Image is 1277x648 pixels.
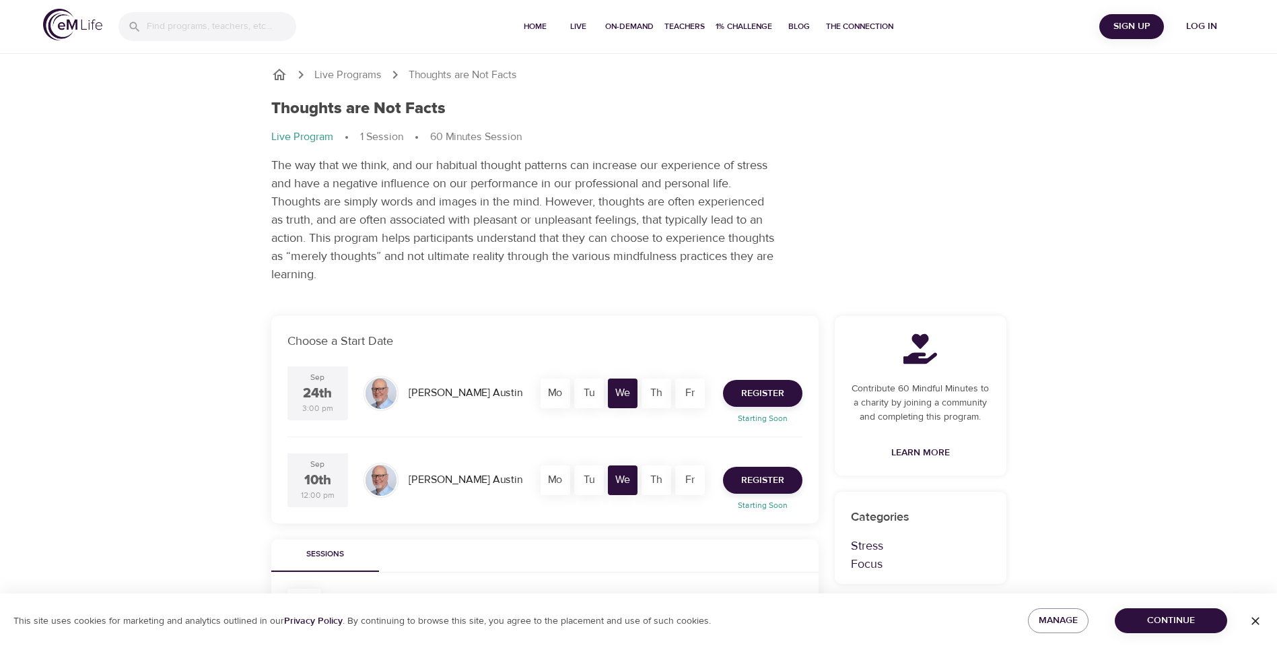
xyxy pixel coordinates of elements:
[1126,612,1216,629] span: Continue
[783,20,815,34] span: Blog
[562,20,594,34] span: Live
[574,379,604,408] div: Tu
[664,20,705,34] span: Teachers
[287,332,802,350] p: Choose a Start Date
[360,129,403,145] p: 1 Session
[302,403,333,414] div: 3:00 pm
[715,499,810,511] p: Starting Soon
[741,385,784,402] span: Register
[409,67,517,83] p: Thoughts are Not Facts
[314,67,382,83] a: Live Programs
[303,384,332,403] div: 24th
[675,379,705,408] div: Fr
[271,129,333,145] p: Live Program
[642,379,671,408] div: Th
[716,20,772,34] span: 1% Challenge
[1028,608,1089,633] button: Manage
[271,67,1006,83] nav: breadcrumb
[279,548,371,562] span: Sessions
[851,537,990,555] p: Stress
[310,372,324,383] div: Sep
[574,465,604,495] div: Tu
[271,129,1006,145] nav: breadcrumb
[301,490,335,501] div: 12:00 pm
[608,465,637,495] div: We
[519,20,551,34] span: Home
[851,555,990,573] p: Focus
[886,441,955,465] a: Learn More
[337,592,802,608] div: Thoughts are Not Facts
[605,20,654,34] span: On-Demand
[608,379,637,408] div: We
[271,99,446,119] h1: Thoughts are Not Facts
[310,459,324,470] div: Sep
[1175,18,1229,35] span: Log in
[1169,14,1234,39] button: Log in
[271,156,776,284] p: The way that we think, and our habitual thought patterns can increase our experience of stress an...
[642,465,671,495] div: Th
[1039,612,1078,629] span: Manage
[541,379,570,408] div: Mo
[430,129,522,145] p: 60 Minutes Session
[1105,18,1159,35] span: Sign Up
[1115,608,1227,633] button: Continue
[891,445,950,461] span: Learn More
[403,467,528,493] div: [PERSON_NAME] Austin
[826,20,893,34] span: The Connection
[715,412,810,424] p: Starting Soon
[43,9,102,40] img: logo
[851,382,990,424] p: Contribute 60 Mindful Minutes to a charity by joining a community and completing this program.
[403,380,528,406] div: [PERSON_NAME] Austin
[304,471,331,490] div: 10th
[147,12,296,41] input: Find programs, teachers, etc...
[284,615,343,627] a: Privacy Policy
[541,465,570,495] div: Mo
[1099,14,1164,39] button: Sign Up
[723,380,802,407] button: Register
[851,508,990,526] p: Categories
[675,465,705,495] div: Fr
[723,467,802,494] button: Register
[741,472,784,489] span: Register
